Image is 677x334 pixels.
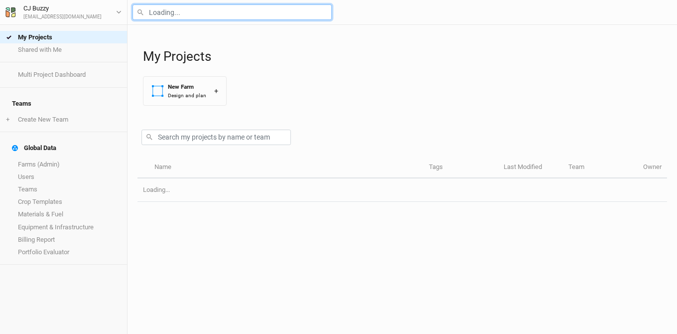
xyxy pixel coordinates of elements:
[6,94,121,114] h4: Teams
[498,157,563,178] th: Last Modified
[423,157,498,178] th: Tags
[168,83,206,91] div: New Farm
[137,178,667,202] td: Loading...
[23,3,102,13] div: CJ Buzzy
[6,116,9,124] span: +
[143,76,227,106] button: New FarmDesign and plan+
[12,144,56,152] div: Global Data
[168,92,206,99] div: Design and plan
[133,4,332,20] input: Loading...
[214,86,218,96] div: +
[141,130,291,145] input: Search my projects by name or team
[5,3,122,21] button: CJ Buzzy[EMAIL_ADDRESS][DOMAIN_NAME]
[148,157,423,178] th: Name
[563,157,638,178] th: Team
[23,13,102,21] div: [EMAIL_ADDRESS][DOMAIN_NAME]
[143,49,667,64] h1: My Projects
[638,157,667,178] th: Owner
